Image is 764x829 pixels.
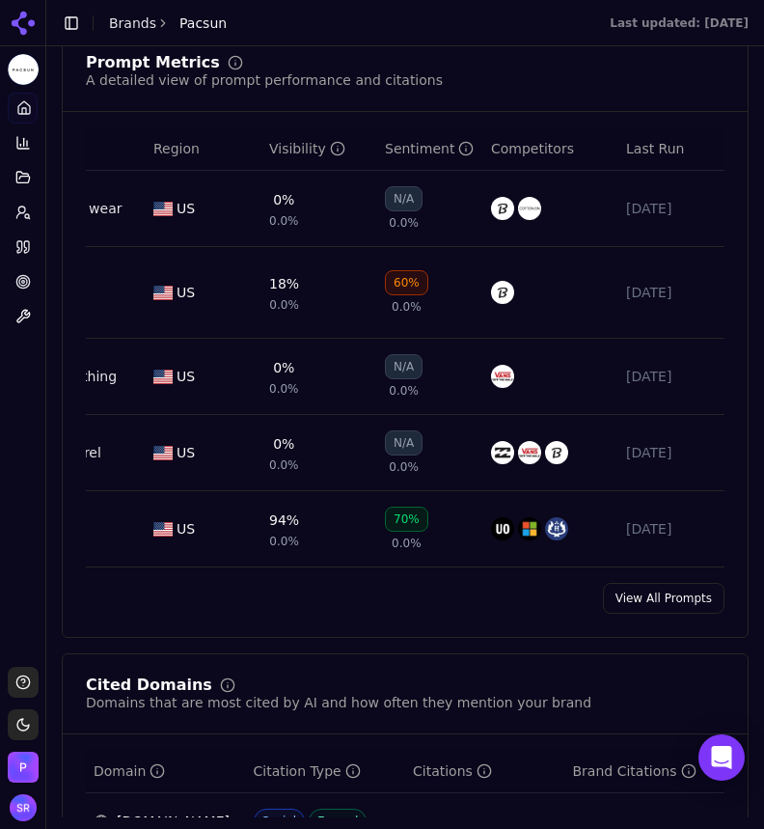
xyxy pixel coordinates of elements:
th: Last Run [618,127,724,171]
button: Open user button [10,794,37,821]
th: totalCitationCount [405,750,565,793]
span: 0.0% [269,297,299,313]
th: Region [146,127,261,171]
span: Competitors [491,139,574,158]
span: US [177,199,195,218]
div: N/A [385,354,423,379]
div: Sentiment [385,139,474,158]
div: A detailed view of prompt performance and citations [86,70,443,90]
div: Open Intercom Messenger [698,734,745,781]
div: 0% [273,190,294,209]
div: 70% [385,507,428,532]
div: 18% [269,274,299,293]
img: vans [491,365,514,388]
span: US [177,519,195,539]
th: domain [86,750,246,793]
div: Prompt Metrics [86,55,220,70]
img: Pacsun [8,752,39,783]
img: US flag [153,370,173,384]
button: Current brand: Pacsun [8,54,39,85]
button: Open organization switcher [8,752,39,783]
span: Pacsun [179,14,227,33]
div: [DATE] [626,199,717,218]
img: US flag [153,446,173,460]
span: Region [153,139,200,158]
img: hollister [545,517,568,540]
div: N/A [385,186,423,211]
img: Stella Ruvalcaba [10,794,37,821]
img: cotton on [518,197,541,220]
div: Visibility [269,139,345,158]
div: Domains that are most cited by AI and how often they mention your brand [86,693,591,712]
img: billabong [491,441,514,464]
div: Last updated: [DATE] [610,15,749,31]
div: 60% [385,270,428,295]
img: uniqlo [545,441,568,464]
img: uniqlo [491,281,514,304]
th: Competitors [483,127,618,171]
div: Brand Citations [573,761,696,781]
span: 0.0% [269,381,299,397]
span: 0.0% [269,534,299,549]
span: 0.0% [392,536,422,551]
div: Domain [94,761,165,781]
span: 0.0% [269,213,299,229]
div: 0% [273,434,294,454]
span: US [177,367,195,386]
span: US [177,443,195,462]
th: brandCitationCount [565,750,725,793]
span: Last Run [626,139,684,158]
div: [DATE] [626,283,717,302]
th: brandMentionRate [261,127,377,171]
div: Cited Domains [86,677,212,693]
th: citationTypes [246,750,406,793]
a: View All Prompts [603,583,724,614]
img: US flag [153,202,173,216]
img: h&m [518,517,541,540]
a: Brands [109,15,156,31]
img: US flag [153,286,173,300]
span: 0.0% [392,299,422,315]
div: Citations [413,761,492,781]
span: 0.0% [389,215,419,231]
span: US [177,283,195,302]
div: N/A [385,430,423,456]
span: 0.0% [389,459,419,475]
div: [DATE] [626,443,717,462]
span: 0.0% [269,457,299,473]
span: 0.0% [389,383,419,399]
img: urban outfitters [491,517,514,540]
img: US flag [153,522,173,537]
img: Pacsun [8,54,39,85]
img: uniqlo [491,197,514,220]
div: [DATE] [626,519,717,539]
div: 94% [269,511,299,530]
img: vans [518,441,541,464]
th: sentiment [377,127,483,171]
div: 0% [273,358,294,377]
nav: breadcrumb [109,14,227,33]
div: Data table [86,127,724,567]
div: [DATE] [626,367,717,386]
div: Citation Type [254,761,361,781]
